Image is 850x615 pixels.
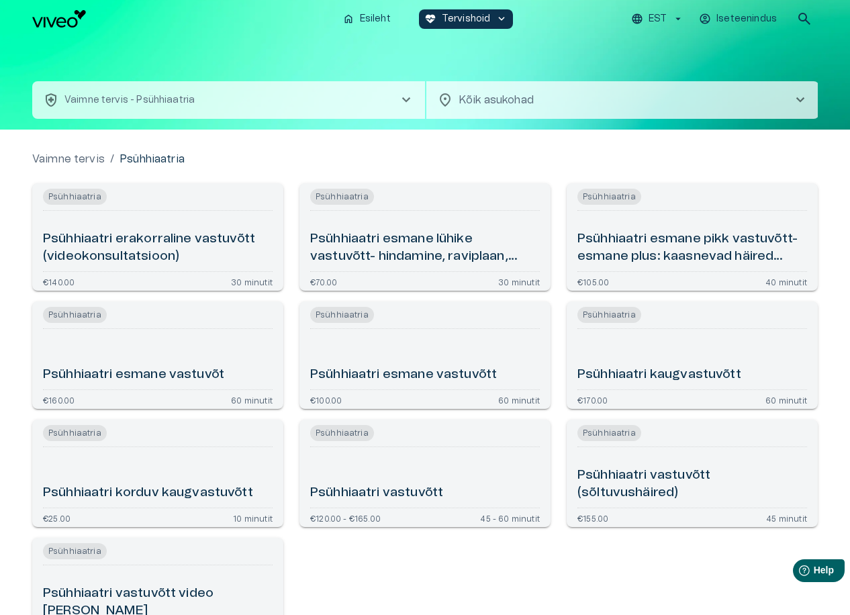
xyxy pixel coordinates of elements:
[32,183,283,291] a: Open service booking details
[419,9,514,29] button: ecg_heartTervishoidkeyboard_arrow_down
[43,395,75,404] p: €160.00
[310,277,337,285] p: €70.00
[577,230,807,266] h6: Psühhiaatri esmane pikk vastuvõtt- esmane plus: kaasnevad häired (videokonsultatsioon)
[43,366,224,384] h6: Psühhiaatri esmane vastuvõt
[495,13,508,25] span: keyboard_arrow_down
[437,92,453,108] span: location_on
[231,277,273,285] p: 30 minutit
[231,395,273,404] p: 60 minutit
[43,189,107,205] span: Psühhiaatria
[577,467,807,502] h6: Psühhiaatri vastuvõtt (sõltuvushäired)
[310,484,443,502] h6: Psühhiaatri vastuvõtt
[480,514,540,522] p: 45 - 60 minutit
[310,425,374,441] span: Psühhiaatria
[649,12,667,26] p: EST
[577,425,641,441] span: Psühhiaatria
[442,12,491,26] p: Tervishoid
[342,13,355,25] span: home
[310,307,374,323] span: Psühhiaatria
[765,395,807,404] p: 60 minutit
[43,230,273,266] h6: Psühhiaatri erakorraline vastuvõtt (videokonsultatsioon)
[110,151,114,167] p: /
[567,183,818,291] a: Open service booking details
[310,366,497,384] h6: Psühhiaatri esmane vastuvõtt
[567,420,818,527] a: Open service booking details
[498,395,540,404] p: 60 minutit
[43,277,75,285] p: €140.00
[577,395,608,404] p: €170.00
[766,514,807,522] p: 45 minutit
[310,189,374,205] span: Psühhiaatria
[43,425,107,441] span: Psühhiaatria
[299,183,551,291] a: Open service booking details
[310,230,540,266] h6: Psühhiaatri esmane lühike vastuvõtt- hindamine, raviplaan, kokkuvõte (videokonsultatsioon)
[796,11,812,27] span: search
[310,514,381,522] p: €120.00 - €165.00
[310,395,342,404] p: €100.00
[43,514,70,522] p: €25.00
[498,277,540,285] p: 30 minutit
[459,92,771,108] p: Kõik asukohad
[791,5,818,32] button: open search modal
[43,92,59,108] span: health_and_safety
[765,277,807,285] p: 40 minutit
[32,10,86,28] img: Viveo logo
[43,307,107,323] span: Psühhiaatria
[32,10,332,28] a: Navigate to homepage
[64,93,195,107] p: Vaimne tervis - Psühhiaatria
[629,9,686,29] button: EST
[120,151,185,167] p: Psühhiaatria
[577,189,641,205] span: Psühhiaatria
[745,554,850,592] iframe: Help widget launcher
[233,514,273,522] p: 10 minutit
[792,92,808,108] span: chevron_right
[577,277,609,285] p: €105.00
[424,13,436,25] span: ecg_heart
[577,514,608,522] p: €155.00
[32,420,283,527] a: Open service booking details
[567,301,818,409] a: Open service booking details
[32,151,105,167] a: Vaimne tervis
[337,9,397,29] button: homeEsileht
[398,92,414,108] span: chevron_right
[43,484,253,502] h6: Psühhiaatri korduv kaugvastuvõtt
[716,12,777,26] p: Iseteenindus
[299,301,551,409] a: Open service booking details
[43,543,107,559] span: Psühhiaatria
[697,9,780,29] button: Iseteenindus
[577,366,741,384] h6: Psühhiaatri kaugvastuvõtt
[577,307,641,323] span: Psühhiaatria
[32,301,283,409] a: Open service booking details
[360,12,391,26] p: Esileht
[32,81,425,119] button: health_and_safetyVaimne tervis - Psühhiaatriachevron_right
